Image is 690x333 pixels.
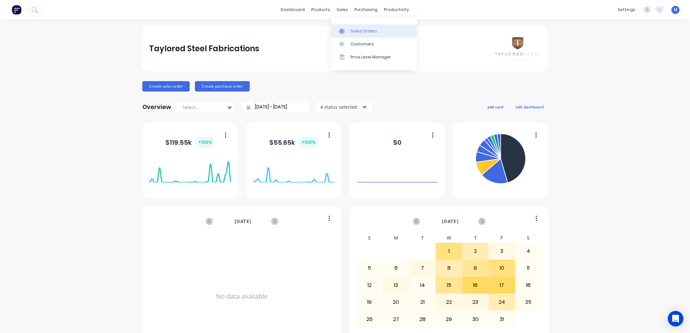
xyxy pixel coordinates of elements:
div: 6 [383,260,409,276]
a: Price Level Manager [331,51,417,64]
div: 29 [436,311,462,327]
div: S [515,233,542,243]
button: add card [483,103,507,111]
div: W [436,233,462,243]
div: 14 [410,277,436,293]
a: dashboard [278,5,308,15]
div: 24 [489,294,515,310]
div: 13 [383,277,409,293]
div: 19 [357,294,383,310]
div: 10 [489,260,515,276]
span: [DATE] [235,218,251,225]
img: Taylored Steel Fabrications [495,37,541,60]
div: Open Intercom Messenger [668,311,684,327]
span: M [674,7,677,13]
div: 9 [463,260,489,276]
a: Sales Orders [331,24,417,37]
div: 7 [410,260,436,276]
div: $ 55.65k [269,137,318,148]
div: 4 [516,243,542,259]
div: 11 [516,260,542,276]
div: 31 [489,311,515,327]
div: productivity [381,5,413,15]
div: F [489,233,515,243]
div: 8 [436,260,462,276]
div: 17 [489,277,515,293]
div: Overview [142,101,171,114]
div: 23 [463,294,489,310]
div: 16 [463,277,489,293]
div: Taylored Steel Fabrications [149,42,260,55]
div: T [462,233,489,243]
div: S [356,233,383,243]
div: products [308,5,334,15]
div: purchasing [351,5,381,15]
div: 15 [436,277,462,293]
div: 20 [383,294,409,310]
div: 1 [436,243,462,259]
button: Create sales order [142,81,190,92]
div: + 100 % [299,137,318,148]
div: 25 [516,294,542,310]
button: Create purchase order [195,81,250,92]
div: 2 [463,243,489,259]
button: 4 status selected [317,102,372,112]
div: 3 [489,243,515,259]
div: $ 119.55k [165,137,215,148]
div: 30 [463,311,489,327]
div: 22 [436,294,462,310]
div: M [383,233,409,243]
div: 26 [357,311,383,327]
div: 27 [383,311,409,327]
div: 12 [357,277,383,293]
div: $ 0 [393,138,402,147]
div: sales [334,5,351,15]
div: Sales Orders [351,28,377,34]
div: 18 [516,277,542,293]
div: Customers [351,41,374,47]
button: edit dashboard [511,103,548,111]
div: T [409,233,436,243]
div: 5 [357,260,383,276]
div: 4 status selected [320,104,361,110]
div: Price Level Manager [351,54,391,60]
div: settings [614,5,639,15]
span: [DATE] [442,218,459,225]
img: Factory [12,5,21,15]
div: 28 [410,311,436,327]
div: 21 [410,294,436,310]
a: Customers [331,38,417,51]
div: + 100 % [196,137,215,148]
